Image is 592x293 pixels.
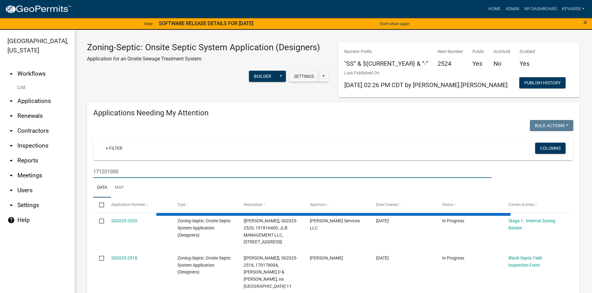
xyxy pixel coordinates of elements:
span: Status [442,202,453,207]
datatable-header-cell: Description [238,198,304,212]
span: JenCo Services LLC [310,218,360,230]
datatable-header-cell: Application Number [105,198,171,212]
i: arrow_drop_down [7,97,15,105]
span: 09/14/2025 [376,255,389,260]
a: SS2025-2518 [111,255,137,260]
p: Application for an Onsite Sewage Treatment System. [87,55,320,63]
p: Public [472,48,484,55]
p: Enabled [520,48,535,55]
span: Application Number [111,202,145,207]
span: In Progress [442,255,464,260]
i: arrow_drop_down [7,202,15,209]
a: SS2025-2520 [111,218,137,223]
button: Don't show again [377,19,412,29]
h5: Yes [520,60,535,67]
h3: Zoning-Septic: Onsite Septic System Application (Designers) [87,42,320,53]
span: 09/15/2025 [376,218,389,223]
datatable-header-cell: Current Activity [503,198,569,212]
h5: No [493,60,510,67]
button: Builder [249,71,276,82]
span: In Progress [442,218,464,223]
datatable-header-cell: Status [436,198,503,212]
span: Date Created [376,202,398,207]
input: Search for applications [93,165,492,178]
span: Applicant [310,202,326,207]
p: Number Prefix [344,48,428,55]
a: Stage 1 - Internal Zoning Review [508,218,555,230]
span: [Jeff Rusness], SS2025-2520, 191816400, JLB MANAGEMENT LLC, 13460 270TH AVE [244,218,297,244]
i: arrow_drop_down [7,157,15,164]
h4: Applications Needing My Attention [93,109,573,118]
h5: "SS” & ${CURRENT_YEAR} & “-” [344,60,428,67]
button: Publish History [519,77,566,88]
span: Type [177,202,186,207]
a: + Filter [101,143,127,154]
span: Description [244,202,263,207]
a: My Dashboard [522,3,559,15]
strong: SOFTWARE RELEASE DETAILS FOR [DATE] [159,20,253,26]
a: Data [93,178,111,198]
datatable-header-cell: Applicant [304,198,370,212]
span: × [583,18,587,27]
wm-modal-confirm: Workflow Publish History [519,81,566,86]
i: arrow_drop_down [7,112,15,120]
p: Archived [493,48,510,55]
datatable-header-cell: Type [171,198,237,212]
a: Admin [503,3,522,15]
a: kpvareb [559,3,587,15]
i: arrow_drop_down [7,187,15,194]
button: Settings [289,71,319,82]
a: Blank Septic Field Inspection Form [508,255,542,268]
datatable-header-cell: Date Created [370,198,436,212]
i: arrow_drop_down [7,127,15,135]
h5: Yes [472,60,484,67]
p: Last Published On [344,70,507,76]
i: arrow_drop_up [7,70,15,78]
span: Current Activity [508,202,534,207]
a: Home [486,3,503,15]
p: Next Number [438,48,463,55]
button: Close [583,19,587,26]
button: Bulk Actions [530,120,573,131]
button: Columns [535,143,566,154]
span: Zoning-Septic: Onsite Septic System Application (Designers) [177,218,231,238]
span: Zoning-Septic: Onsite Septic System Application (Designers) [177,255,231,275]
i: arrow_drop_down [7,172,15,179]
span: [DATE] 02:26 PM CDT by [PERSON_NAME].[PERSON_NAME] [344,81,507,89]
a: View [141,19,155,29]
span: [Jeff Rusness], SS2025-2518, 170178004, BRADLEY D & ERIN L ERICKSON, na County Hwy 11 [244,255,297,289]
span: Timothy D Smith [310,255,343,260]
a: Map [111,178,128,198]
h5: 2524 [438,60,463,67]
i: help [7,216,15,224]
i: arrow_drop_down [7,142,15,149]
datatable-header-cell: Select [93,198,105,212]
